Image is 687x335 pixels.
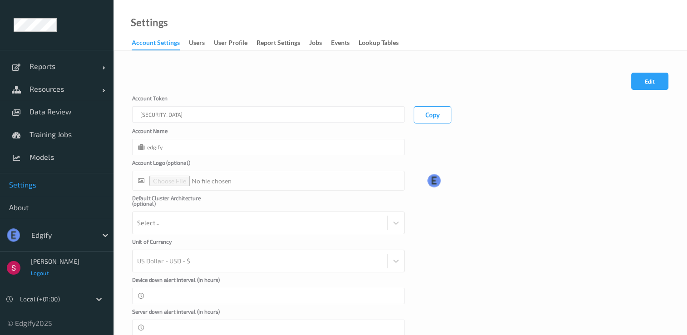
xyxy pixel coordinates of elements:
label: Device down alert interval (in hours) [132,277,223,288]
button: Copy [414,106,451,123]
button: Edit [631,73,668,90]
div: User Profile [214,38,247,49]
a: Account Settings [132,37,189,50]
label: Unit of Currency [132,239,223,250]
label: Server down alert interval (in hours) [132,309,223,320]
label: Account Token [132,95,223,106]
a: Lookup Tables [359,37,408,49]
a: User Profile [214,37,257,49]
div: events [331,38,350,49]
div: Lookup Tables [359,38,399,49]
a: Jobs [309,37,331,49]
label: Default Cluster Architecture (optional) [132,195,223,212]
div: users [189,38,205,49]
label: Account Name [132,128,223,139]
a: events [331,37,359,49]
label: Account Logo (optional) [132,160,223,171]
a: Report Settings [257,37,309,49]
div: Jobs [309,38,322,49]
div: Account Settings [132,38,180,50]
a: Settings [131,18,168,27]
a: users [189,37,214,49]
div: Report Settings [257,38,300,49]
